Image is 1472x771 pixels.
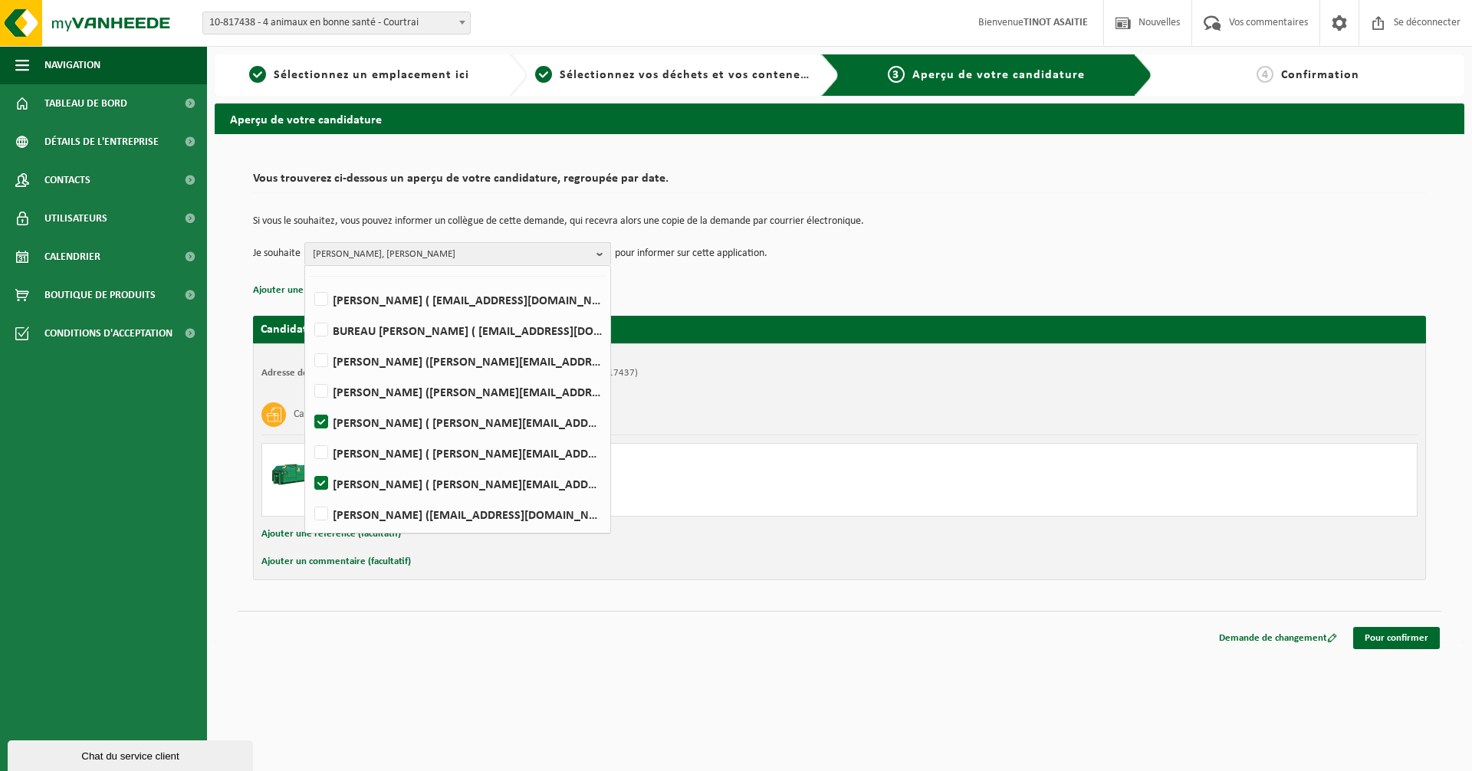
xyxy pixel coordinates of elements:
[333,479,717,491] font: [PERSON_NAME] ( [PERSON_NAME][EMAIL_ADDRESS][DOMAIN_NAME] )
[1365,633,1428,643] font: Pour confirmer
[304,242,611,265] button: [PERSON_NAME], [PERSON_NAME]
[1229,17,1308,28] font: Vos commentaires
[44,60,100,71] font: Navigation
[44,175,90,186] font: Contacts
[230,114,382,126] font: Aperçu de votre candidature
[253,215,864,227] font: Si vous le souhaitez, vous pouvez informer un collègue de cette demande, qui recevra alors une co...
[44,290,156,301] font: Boutique de produits
[333,387,711,399] font: [PERSON_NAME] ([PERSON_NAME][EMAIL_ADDRESS][DOMAIN_NAME])
[261,323,403,336] font: Candidature pour le [DATE]
[261,556,411,566] font: Ajouter un commentaire (facultatif)
[1024,17,1088,28] font: TINOT ASAITIE
[202,11,471,34] span: 10-817438 - 4 animaux en bonne santé - Courtrai
[1394,17,1460,28] font: Se déconnecter
[333,356,711,369] font: [PERSON_NAME] ([PERSON_NAME][EMAIL_ADDRESS][DOMAIN_NAME])
[1219,633,1327,643] font: Demande de changement
[1207,627,1349,649] a: Demande de changement
[253,172,669,185] font: Vous trouverez ci-dessous un aperçu de votre candidature, regroupée par date.
[8,737,256,771] iframe: widget de discussion
[44,251,100,263] font: Calendrier
[253,285,393,295] font: Ajouter une référence (facultatif)
[615,248,767,259] font: pour informer sur cette application.
[222,66,497,84] a: 1Sélectionnez un emplacement ici
[333,326,673,338] font: BUREAU [PERSON_NAME] ( [EMAIL_ADDRESS][DOMAIN_NAME] )
[333,418,717,430] font: [PERSON_NAME] ( [PERSON_NAME][EMAIL_ADDRESS][DOMAIN_NAME] )
[1138,17,1180,28] font: Nouvelles
[333,295,627,307] font: [PERSON_NAME] ( [EMAIL_ADDRESS][DOMAIN_NAME] )
[1281,69,1359,81] font: Confirmation
[912,69,1085,81] font: Aperçu de votre candidature
[333,510,621,522] font: [PERSON_NAME] ([EMAIL_ADDRESS][DOMAIN_NAME])
[1353,627,1440,649] a: Pour confirmer
[44,98,127,110] font: Tableau de bord
[261,529,401,539] font: Ajouter une référence (facultatif)
[978,17,1024,28] font: Bienvenue
[44,328,172,340] font: Conditions d'acceptation
[294,408,443,420] font: Carton/papier, en vrac (entreprise)
[44,213,107,225] font: Utilisateurs
[261,552,411,572] button: Ajouter un commentaire (facultatif)
[253,281,393,300] button: Ajouter une référence (facultatif)
[255,69,261,81] font: 1
[209,17,419,28] font: 10-817438 - 4 animaux en bonne santé - Courtrai
[203,12,470,34] span: 10-817438 - 4 animaux en bonne santé - Courtrai
[253,248,301,259] font: Je souhaite
[44,136,159,148] font: Détails de l'entreprise
[261,368,360,378] font: Adresse de placement :
[313,249,455,259] font: [PERSON_NAME], [PERSON_NAME]
[560,69,819,81] font: Sélectionnez vos déchets et vos conteneurs
[1262,69,1269,81] font: 4
[540,69,547,81] font: 2
[535,66,810,84] a: 2Sélectionnez vos déchets et vos conteneurs
[270,451,316,497] img: HK-XZ-20-GN-00.png
[261,524,401,544] button: Ajouter une référence (facultatif)
[274,69,469,81] font: Sélectionnez un emplacement ici
[892,69,899,81] font: 3
[333,448,717,461] font: [PERSON_NAME] ( [PERSON_NAME][EMAIL_ADDRESS][DOMAIN_NAME] )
